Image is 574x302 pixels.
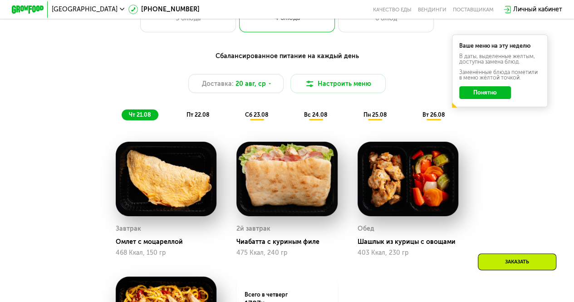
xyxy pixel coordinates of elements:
span: пт 22.08 [186,111,209,118]
span: вс 24.08 [304,111,327,118]
span: вт 26.08 [422,111,444,118]
div: поставщикам [453,6,494,13]
span: [GEOGRAPHIC_DATA] [52,6,118,13]
div: Сбалансированное питание на каждый день [51,51,523,61]
div: Завтрак [116,223,141,235]
div: 403 Ккал, 230 гр [358,249,459,257]
a: [PHONE_NUMBER] [128,5,200,14]
div: Заказать [478,253,556,270]
button: Настроить меню [290,74,386,93]
div: Ваше меню на эту неделю [459,43,540,49]
div: 2й завтрак [236,223,270,235]
div: Заменённые блюда пометили в меню жёлтой точкой. [459,69,540,81]
span: сб 23.08 [245,111,268,118]
div: Омлет с моцареллой [116,238,223,246]
span: 20 авг, ср [235,79,266,89]
div: Обед [358,223,374,235]
span: Доставка: [202,79,234,89]
div: 475 Ккал, 240 гр [236,249,338,257]
button: Понятно [459,86,510,99]
div: В даты, выделенные желтым, доступна замена блюд. [459,54,540,65]
span: пн 25.08 [363,111,386,118]
a: Вендинги [418,6,446,13]
div: Шашлык из курицы с овощами [358,238,465,246]
div: 468 Ккал, 150 гр [116,249,217,257]
div: Личный кабинет [513,5,562,14]
div: Чиабатта с куриным филе [236,238,344,246]
a: Качество еды [373,6,412,13]
span: чт 21.08 [129,111,151,118]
